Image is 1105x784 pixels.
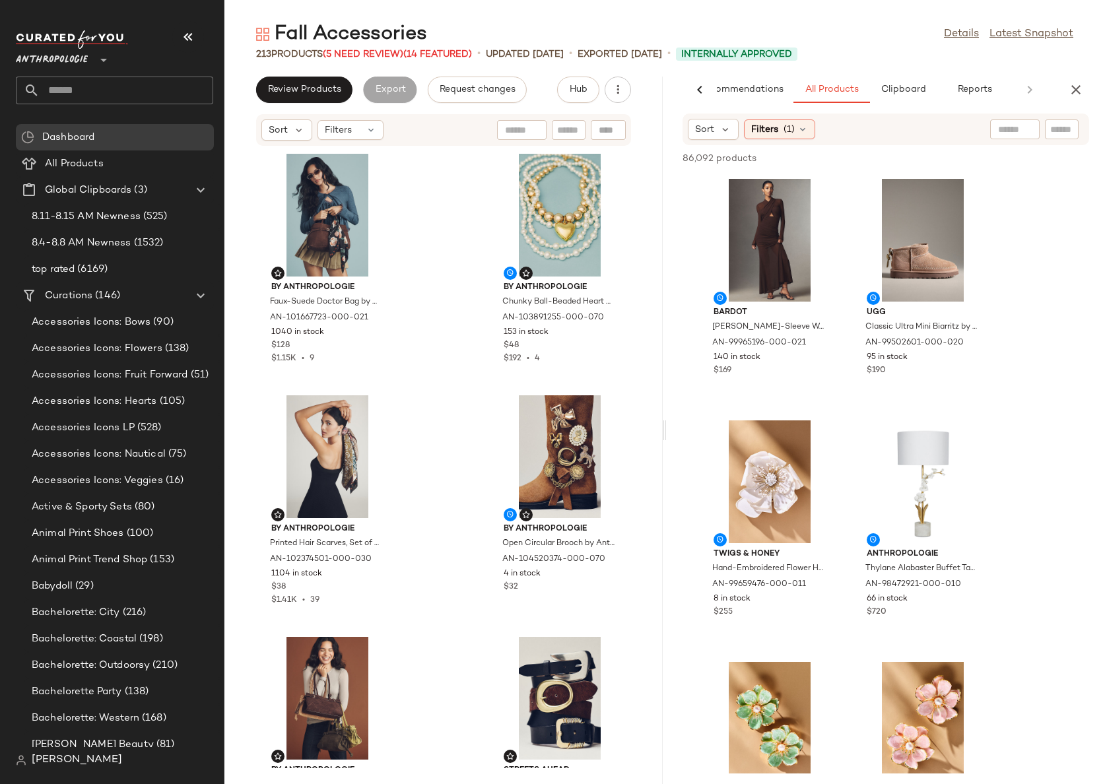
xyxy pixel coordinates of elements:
span: (216) [120,605,147,620]
span: (1) [784,123,795,137]
span: Accessories Icons: Nautical [32,447,166,462]
span: Dashboard [42,130,94,145]
span: 4 in stock [504,568,541,580]
span: $1.15K [271,354,296,363]
span: (138) [122,684,149,700]
span: Bachelorette: Outdoorsy [32,658,150,673]
span: Accessories Icons: Veggies [32,473,163,488]
span: (14 Featured) [403,49,472,59]
span: (1532) [131,236,164,251]
span: $190 [867,365,886,377]
span: 1040 in stock [271,327,324,339]
img: 102374501_030_b14 [261,395,394,518]
span: (90) [151,315,174,330]
span: (5 Need Review) [323,49,403,59]
span: • [521,354,535,363]
p: Exported [DATE] [578,48,662,61]
span: (51) [188,368,209,383]
span: UGG [867,307,979,319]
img: 103891255_070_b14 [493,154,626,277]
span: 140 in stock [714,352,760,364]
span: AN-104520374-000-070 [502,554,605,566]
span: Accessories Icons: Bows [32,315,151,330]
span: 86,092 products [683,152,756,166]
span: (105) [157,394,185,409]
div: Products [256,48,472,61]
img: 99502601_020_b [856,179,989,302]
img: svg%3e [274,752,282,760]
span: • [569,46,572,62]
span: Curations [45,288,92,304]
button: Hub [557,77,599,103]
span: (100) [124,526,154,541]
span: [PERSON_NAME]-Sleeve Wrap Mesh Maxi Dress by [PERSON_NAME] in Brown, Women's, Size: 6, Polyester/... [712,321,824,333]
span: 213 [256,49,271,59]
span: Twigs & Honey [714,548,826,560]
span: Bachelorette: Western [32,711,139,726]
span: Animal Print Shoes [32,526,124,541]
span: Bachelorette Party [32,684,122,700]
span: $1.41K [271,596,297,604]
span: (168) [139,711,166,726]
img: svg%3e [256,28,269,41]
span: Anthropologie [867,548,979,560]
span: $720 [867,606,887,618]
span: Thylane Alabaster Buffet Table Lamp by Anthropologie in White, Linen [865,563,978,575]
span: $169 [714,365,731,377]
span: AI Recommendations [687,84,784,95]
span: Bachelorette: Coastal [32,632,137,647]
span: (525) [141,209,168,224]
span: Filters [325,123,352,137]
span: Anthropologie [16,45,88,69]
span: Faux-Suede Doctor Bag by Anthropologie in Brown, Women's, Polyester [270,296,382,308]
p: updated [DATE] [486,48,564,61]
span: top rated [32,262,75,277]
span: AN-99502601-000-020 [865,337,964,349]
span: 9 [310,354,314,363]
span: AN-99659476-000-011 [712,579,806,591]
img: svg%3e [522,269,530,277]
span: 95 in stock [867,352,908,364]
span: Hand-Embroidered Flower Hair Comb by Twigs & Honey in Ivory, Women's, Gold/Satin/Glass at Anthrop... [712,563,824,575]
span: 8.11-8.15 AM Newness [32,209,141,224]
span: $38 [271,581,286,593]
span: By Anthropologie [504,282,616,294]
span: • [667,46,671,62]
span: All Products [45,156,104,172]
a: Details [944,26,979,42]
span: [PERSON_NAME] Beauty [32,737,154,752]
span: Accessories Icons: Hearts [32,394,157,409]
span: Request changes [439,84,516,95]
span: Animal Print Trend Shop [32,552,147,568]
span: Active & Sporty Sets [32,500,132,515]
span: (138) [162,341,189,356]
span: $192 [504,354,521,363]
span: $128 [271,340,290,352]
img: 99659476_011_b [703,420,836,543]
span: (6169) [75,262,108,277]
img: svg%3e [522,511,530,519]
span: Chunky Ball-Beaded Heart Necklace by Anthropologie in Gold, Women's, Gold/Plated Brass [502,296,615,308]
span: • [297,596,310,604]
img: svg%3e [274,269,282,277]
span: All Products [805,84,859,95]
span: • [296,354,310,363]
span: By Anthropologie [271,523,384,535]
span: By Anthropologie [271,765,384,777]
img: 104520374_070_b14 [493,395,626,518]
span: • [477,46,481,62]
span: 8.4-8.8 AM Newness [32,236,131,251]
div: Fall Accessories [256,21,427,48]
img: 99965196_021_b [703,179,836,302]
span: Reports [956,84,991,95]
a: Latest Snapshot [989,26,1073,42]
span: Filters [751,123,778,137]
span: (29) [73,579,94,594]
span: Babydoll [32,579,73,594]
span: (146) [92,288,120,304]
span: 4 [535,354,540,363]
img: svg%3e [506,752,514,760]
img: 101667723_021_b15 [261,154,394,277]
span: (81) [154,737,175,752]
span: Clipboard [880,84,925,95]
